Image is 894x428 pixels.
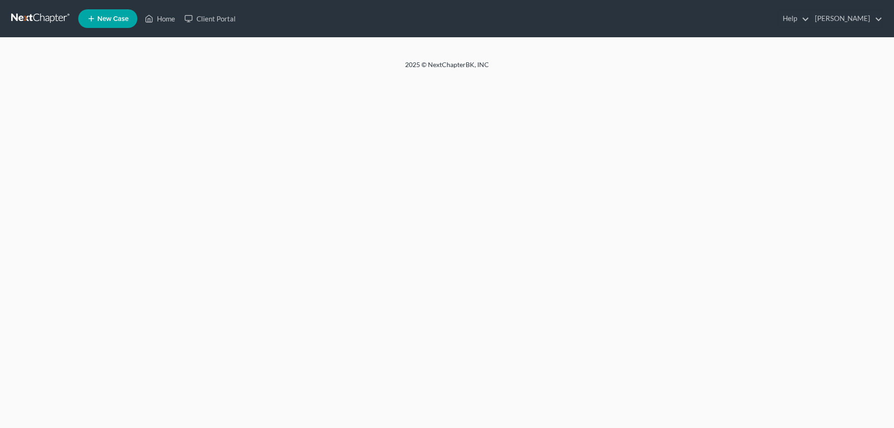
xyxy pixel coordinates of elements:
[78,9,137,28] new-legal-case-button: New Case
[180,10,240,27] a: Client Portal
[810,10,882,27] a: [PERSON_NAME]
[778,10,809,27] a: Help
[182,60,712,77] div: 2025 © NextChapterBK, INC
[140,10,180,27] a: Home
